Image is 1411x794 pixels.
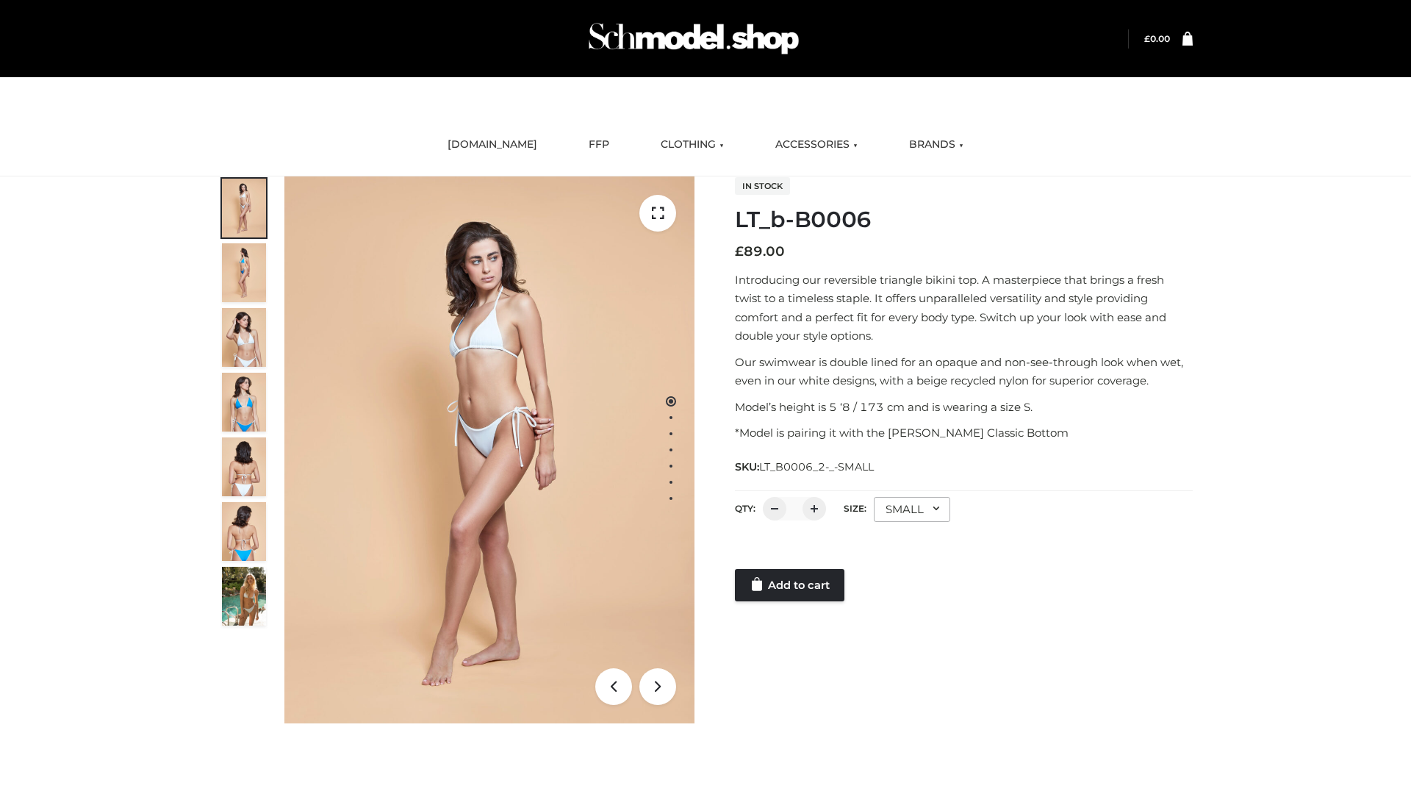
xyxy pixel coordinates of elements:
[222,373,266,432] img: ArielClassicBikiniTop_CloudNine_AzureSky_OW114ECO_4-scaled.jpg
[735,569,844,601] a: Add to cart
[735,353,1193,390] p: Our swimwear is double lined for an opaque and non-see-through look when wet, even in our white d...
[222,179,266,237] img: ArielClassicBikiniTop_CloudNine_AzureSky_OW114ECO_1-scaled.jpg
[222,308,266,367] img: ArielClassicBikiniTop_CloudNine_AzureSky_OW114ECO_3-scaled.jpg
[222,437,266,496] img: ArielClassicBikiniTop_CloudNine_AzureSky_OW114ECO_7-scaled.jpg
[735,271,1193,346] p: Introducing our reversible triangle bikini top. A masterpiece that brings a fresh twist to a time...
[222,567,266,626] img: Arieltop_CloudNine_AzureSky2.jpg
[735,398,1193,417] p: Model’s height is 5 ‘8 / 173 cm and is wearing a size S.
[764,129,869,161] a: ACCESSORIES
[1144,33,1170,44] a: £0.00
[735,243,744,260] span: £
[898,129,974,161] a: BRANDS
[437,129,548,161] a: [DOMAIN_NAME]
[874,497,950,522] div: SMALL
[735,458,875,476] span: SKU:
[735,503,755,514] label: QTY:
[578,129,620,161] a: FFP
[222,502,266,561] img: ArielClassicBikiniTop_CloudNine_AzureSky_OW114ECO_8-scaled.jpg
[222,243,266,302] img: ArielClassicBikiniTop_CloudNine_AzureSky_OW114ECO_2-scaled.jpg
[584,10,804,68] img: Schmodel Admin 964
[735,177,790,195] span: In stock
[1144,33,1170,44] bdi: 0.00
[735,207,1193,233] h1: LT_b-B0006
[650,129,735,161] a: CLOTHING
[844,503,866,514] label: Size:
[1144,33,1150,44] span: £
[735,243,785,260] bdi: 89.00
[735,423,1193,443] p: *Model is pairing it with the [PERSON_NAME] Classic Bottom
[284,176,694,723] img: ArielClassicBikiniTop_CloudNine_AzureSky_OW114ECO_1
[759,460,874,473] span: LT_B0006_2-_-SMALL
